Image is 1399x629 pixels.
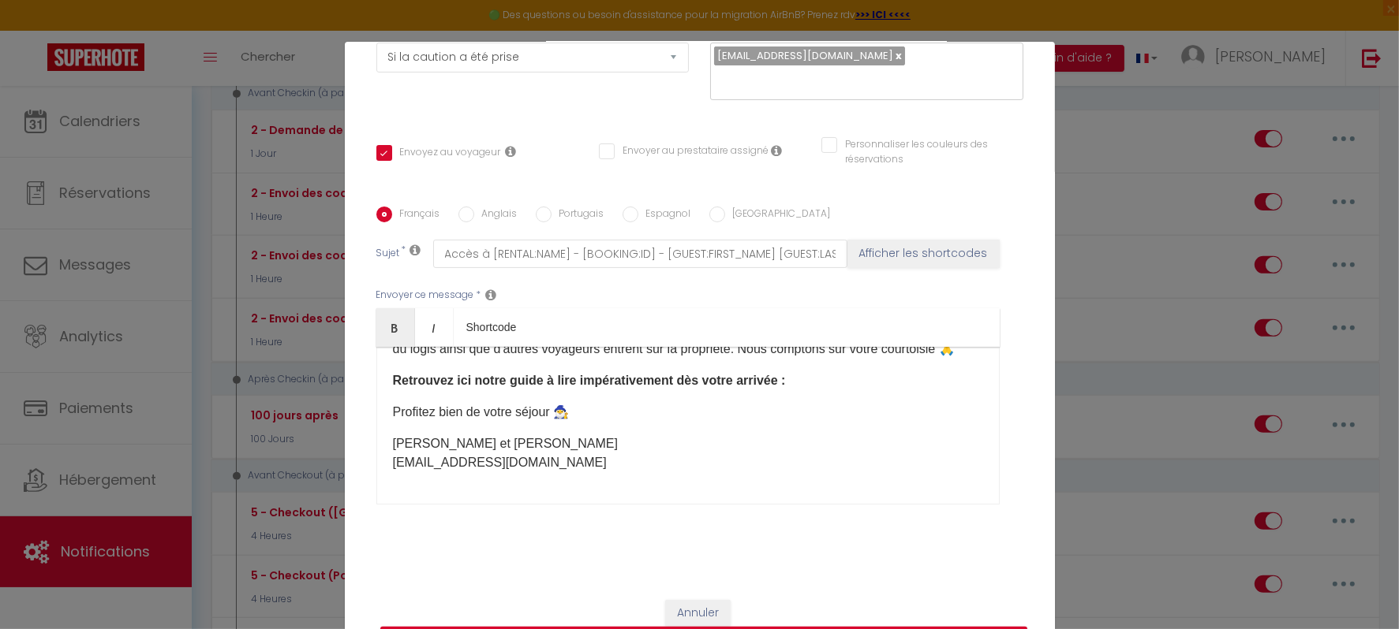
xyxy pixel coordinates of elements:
p: Profitez bien de votre séjour 🧙‍♂️ [393,403,983,422]
button: Afficher les shortcodes [847,240,1000,268]
i: Envoyer au voyageur [506,145,517,158]
label: Envoyer ce message [376,288,474,303]
label: [GEOGRAPHIC_DATA] [725,207,831,224]
a: Bold [376,308,415,346]
p: ​ [393,371,983,390]
a: Italic [415,308,454,346]
button: Annuler [665,600,731,627]
label: Envoyez au voyageur [392,145,501,162]
span: [EMAIL_ADDRESS][DOMAIN_NAME] [717,48,893,63]
label: Français [392,207,440,224]
b: Retrouvez ici notre guide à lire impérativement dès votre arrivée : ​​ [393,374,786,387]
i: Subject [410,244,421,256]
label: Sujet [376,246,400,262]
label: Portugais [552,207,604,224]
i: Message [486,288,497,301]
p: [PERSON_NAME] et [PERSON_NAME] [EMAIL_ADDRESS][DOMAIN_NAME]​ [393,434,983,472]
label: Espagnol [638,207,691,224]
i: Envoyer au prestataire si il est assigné [771,144,782,157]
label: Anglais [474,207,518,224]
a: Shortcode [454,308,529,346]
